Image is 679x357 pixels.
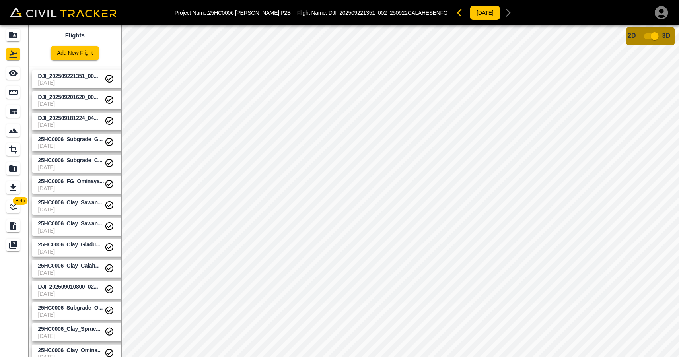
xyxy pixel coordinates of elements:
[470,6,500,20] button: [DATE]
[662,32,670,39] span: 3D
[10,7,117,18] img: Civil Tracker
[628,32,636,39] span: 2D
[329,10,448,16] span: DJI_202509221351_002_250922CALAHESENFG
[175,10,291,16] p: Project Name: 25HC0006 [PERSON_NAME] P2B
[297,10,448,16] p: Flight Name:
